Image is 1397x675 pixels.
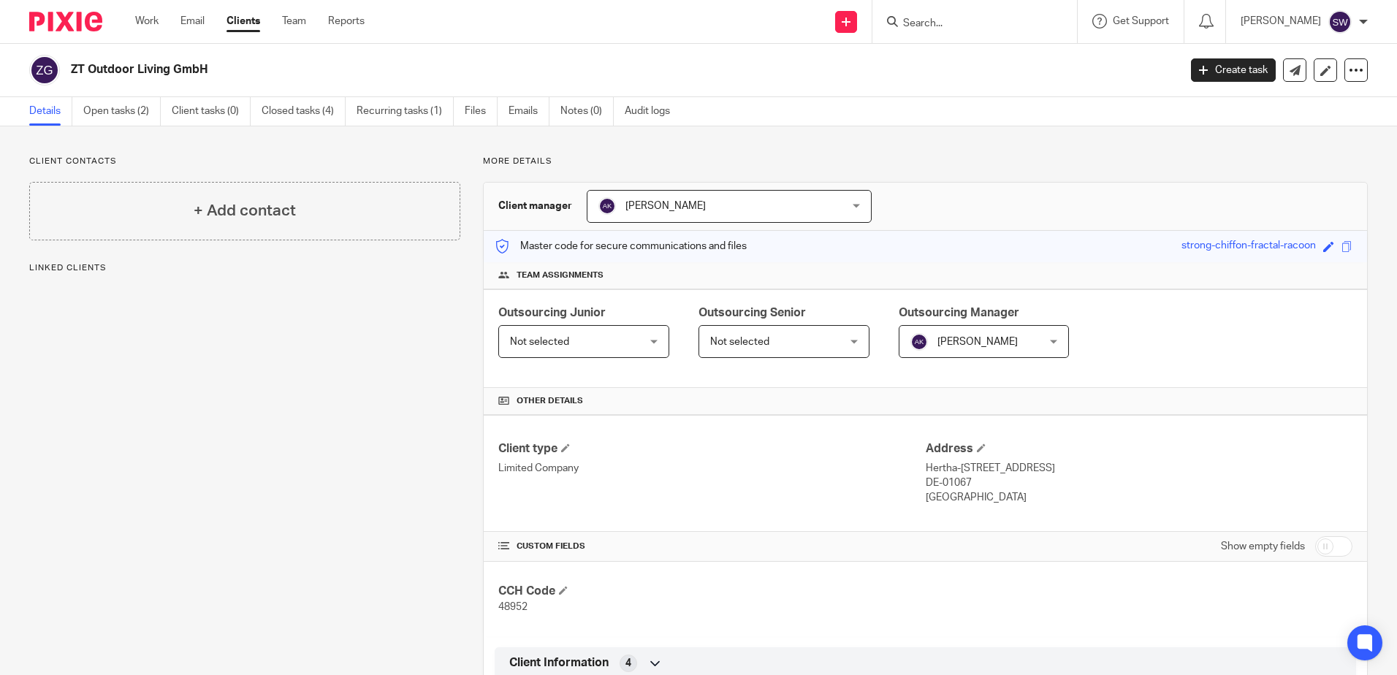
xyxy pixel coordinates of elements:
a: Details [29,97,72,126]
a: Files [465,97,498,126]
h4: CUSTOM FIELDS [498,541,925,552]
p: DE-01067 [926,476,1352,490]
h2: ZT Outdoor Living GmbH [71,62,949,77]
span: Team assignments [517,270,604,281]
input: Search [902,18,1033,31]
span: Outsourcing Junior [498,307,606,319]
img: svg%3E [29,55,60,85]
p: Client contacts [29,156,460,167]
h4: Client type [498,441,925,457]
span: Not selected [510,337,569,347]
a: Audit logs [625,97,681,126]
img: Pixie [29,12,102,31]
img: svg%3E [910,333,928,351]
p: Master code for secure communications and files [495,239,747,253]
span: 48952 [498,602,528,612]
a: Clients [227,14,260,28]
a: Recurring tasks (1) [357,97,454,126]
img: svg%3E [598,197,616,215]
a: Team [282,14,306,28]
span: Client Information [509,655,609,671]
span: Other details [517,395,583,407]
span: [PERSON_NAME] [625,201,706,211]
h3: Client manager [498,199,572,213]
h4: CCH Code [498,584,925,599]
label: Show empty fields [1221,539,1305,554]
p: Linked clients [29,262,460,274]
span: Outsourcing Manager [899,307,1019,319]
a: Create task [1191,58,1276,82]
span: Get Support [1113,16,1169,26]
span: Outsourcing Senior [698,307,806,319]
p: More details [483,156,1368,167]
a: Notes (0) [560,97,614,126]
img: svg%3E [1328,10,1352,34]
a: Work [135,14,159,28]
a: Reports [328,14,365,28]
h4: + Add contact [194,199,296,222]
a: Email [180,14,205,28]
span: 4 [625,656,631,671]
p: Hertha-[STREET_ADDRESS] [926,461,1352,476]
h4: Address [926,441,1352,457]
p: [PERSON_NAME] [1241,14,1321,28]
div: strong-chiffon-fractal-racoon [1181,238,1316,255]
span: Not selected [710,337,769,347]
span: [PERSON_NAME] [937,337,1018,347]
a: Open tasks (2) [83,97,161,126]
a: Emails [509,97,549,126]
p: Limited Company [498,461,925,476]
a: Closed tasks (4) [262,97,346,126]
p: [GEOGRAPHIC_DATA] [926,490,1352,505]
a: Client tasks (0) [172,97,251,126]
